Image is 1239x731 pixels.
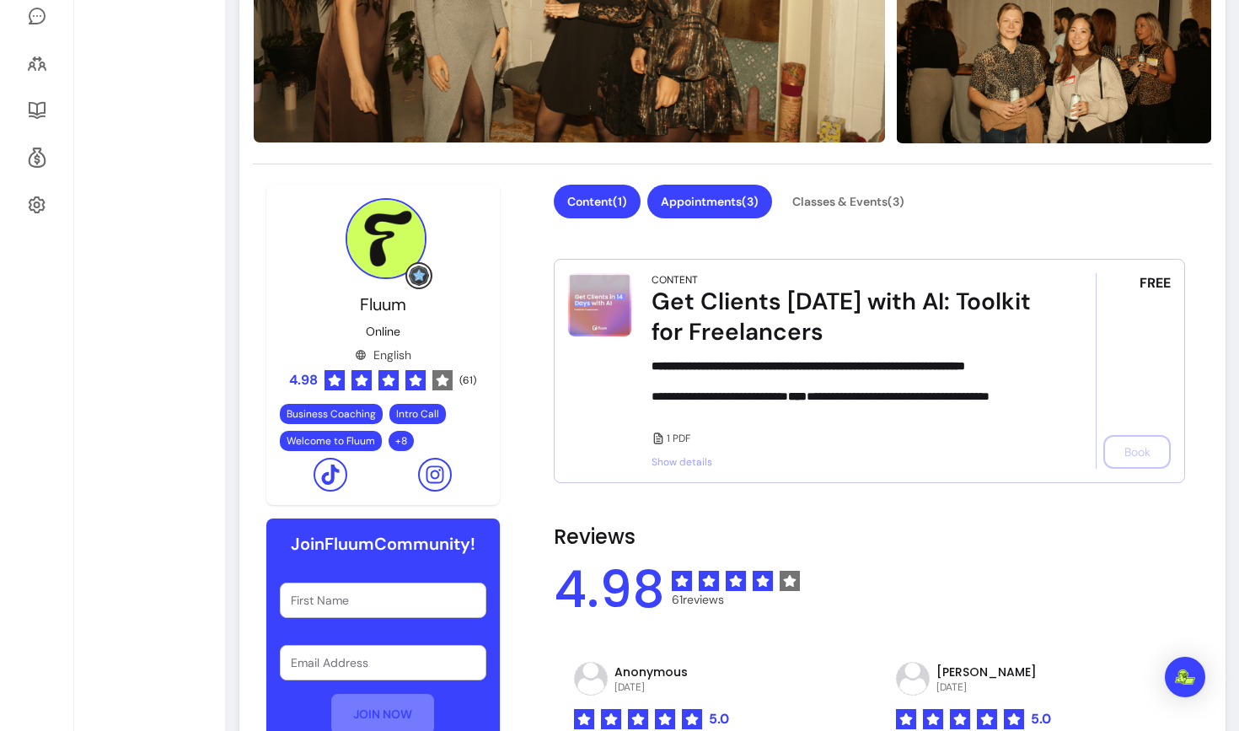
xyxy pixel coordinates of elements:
span: + 8 [392,434,410,448]
span: 4.98 [289,370,318,390]
a: Clients [20,43,53,83]
span: 61 reviews [672,591,800,608]
input: Email Address [291,654,475,671]
p: [DATE] [614,680,688,694]
button: Content(1) [554,185,641,218]
p: Anonymous [614,664,688,680]
p: Online [366,323,400,340]
img: Grow [409,266,429,286]
a: Refer & Earn [20,137,53,178]
p: [DATE] [936,680,1037,694]
img: avatar [575,663,607,695]
div: Open Intercom Messenger [1165,657,1205,697]
img: Get Clients in 14 Days with AI: Toolkit for Freelancers [568,273,631,336]
div: Get Clients [DATE] with AI: Toolkit for Freelancers [652,287,1049,347]
input: First Name [291,592,475,609]
img: avatar [897,663,929,695]
a: Settings [20,185,53,225]
span: Show details [652,455,1049,469]
span: 5.0 [709,709,729,729]
button: Classes & Events(3) [779,185,918,218]
div: 1 PDF [652,432,1049,445]
span: ( 61 ) [459,374,476,387]
h6: Join Fluum Community! [291,532,475,556]
span: 5.0 [1031,709,1051,729]
div: Content [652,273,698,287]
a: Resources [20,90,53,131]
span: Welcome to Fluum [287,434,375,448]
div: English [355,347,411,363]
span: Fluum [360,293,406,315]
span: Business Coaching [287,407,376,421]
span: 4.98 [554,564,665,615]
span: Intro Call [396,407,439,421]
button: Appointments(3) [647,185,772,218]
p: [PERSON_NAME] [936,664,1037,680]
h2: Reviews [554,524,1186,551]
img: Provider image [346,198,426,279]
div: FREE [1096,273,1171,469]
